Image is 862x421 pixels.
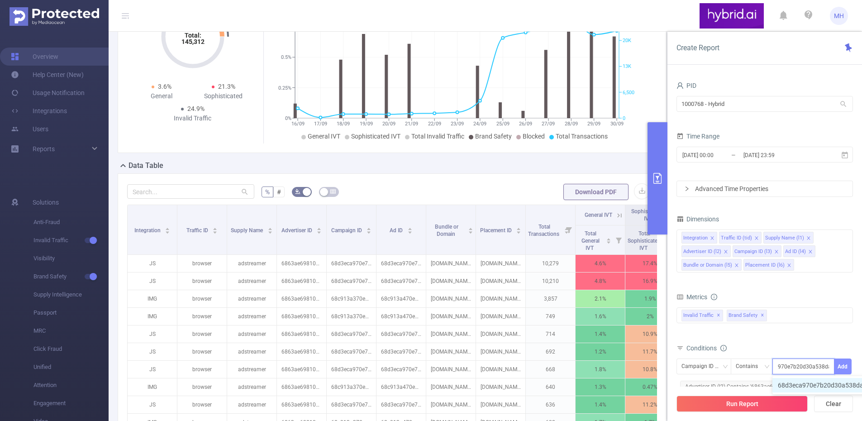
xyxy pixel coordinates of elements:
i: icon: close [774,249,779,255]
i: icon: close [754,236,759,241]
div: Traffic ID (tid) [721,232,752,244]
div: Invalid Traffic [162,114,224,123]
p: 692 [526,343,575,360]
tspan: 20K [623,38,631,43]
i: icon: table [330,189,336,194]
div: Sort [316,226,322,232]
p: JS [128,343,177,360]
a: Reports [33,140,55,158]
div: Sort [407,226,413,232]
span: Supply Name [231,227,264,234]
span: Total Sophisticated IVT [628,230,661,251]
p: 3,857 [526,290,575,307]
i: icon: caret-down [367,230,371,233]
i: icon: caret-down [516,230,521,233]
p: 1.2% [576,343,625,360]
div: Bundle or Domain (l5) [683,259,732,271]
tspan: 20/09 [382,121,395,127]
tspan: 16/09 [291,121,304,127]
p: JS [128,396,177,413]
p: 16.9% [625,273,675,290]
span: Supply Intelligence [33,286,109,304]
i: icon: caret-up [468,226,473,229]
i: icon: caret-up [367,226,371,229]
tspan: 13K [623,64,631,70]
div: General [131,91,193,101]
p: [DOMAIN_NAME] [426,273,476,290]
span: Advertiser ID [281,227,314,234]
p: 1.3% [576,378,625,396]
tspan: 18/09 [337,121,350,127]
span: Total Invalid Traffic [411,133,464,140]
p: browser [177,343,227,360]
span: Advertiser ID (l2) Contains '6863ae69810... [680,381,801,392]
i: icon: close [808,249,813,255]
p: browser [177,290,227,307]
tspan: 145,312 [181,38,204,45]
img: Protected Media [10,7,99,26]
p: browser [177,255,227,272]
div: Sort [212,226,218,232]
p: 6863ae69810d98a260ec9d0c [277,273,326,290]
a: Help Center (New) [11,66,84,84]
p: [DOMAIN_NAME] [476,308,525,325]
p: 2.1% [576,290,625,307]
li: Integration [681,232,717,244]
span: Invalid Traffic [681,310,723,321]
i: icon: caret-down [407,230,412,233]
p: 6863ae69810d98a260ec9d0c [277,290,326,307]
div: Integration [683,232,708,244]
tspan: 23/09 [451,121,464,127]
i: icon: user [676,82,684,89]
p: [DOMAIN_NAME] [476,378,525,396]
p: adstreamer [227,378,276,396]
span: Reports [33,145,55,153]
button: Clear [814,396,853,412]
tspan: 0% [285,115,291,121]
i: icon: close [787,263,791,268]
li: Campaign ID (l3) [733,245,781,257]
p: adstreamer [227,255,276,272]
p: 636 [526,396,575,413]
i: Filter menu [562,205,575,254]
p: 749 [526,308,575,325]
tspan: 0.5% [281,54,291,60]
i: icon: bg-colors [295,189,300,194]
p: 10,210 [526,273,575,290]
p: 1.8% [576,361,625,378]
div: Placement ID (l6) [745,259,785,271]
p: [DOMAIN_NAME] [426,325,476,343]
span: Metrics [676,293,707,301]
span: Passport [33,304,109,322]
i: icon: caret-up [213,226,218,229]
p: 6863ae69810d98a260ec9d0c [277,308,326,325]
span: Attention [33,376,109,394]
a: Users [11,120,48,138]
span: ✕ [761,310,764,321]
p: JS [128,273,177,290]
i: icon: right [684,186,690,191]
span: Invalid Traffic [33,231,109,249]
p: 6863ae69810d98a260ec9d0c [277,325,326,343]
i: icon: caret-up [606,237,611,239]
p: [DOMAIN_NAME] [476,325,525,343]
p: 6863ae69810d98a260ec9d0c [277,361,326,378]
p: [DOMAIN_NAME] [476,273,525,290]
div: Ad ID (l4) [785,246,806,258]
span: Dimensions [676,215,719,223]
p: 68c913a370e7b2bdd8ff1ae3 [327,378,376,396]
p: adstreamer [227,396,276,413]
p: 68d3eca970e7b20d30a538da [327,273,376,290]
li: Placement ID (l6) [743,259,794,271]
i: icon: close [806,236,811,241]
p: [DOMAIN_NAME] [476,361,525,378]
li: Supply Name (l1) [763,232,814,244]
p: 68d3eca970e7b20d30a538da [327,343,376,360]
li: Bundle or Domain (l5) [681,259,742,271]
span: Brand Safety [727,310,767,321]
p: 1.6% [576,308,625,325]
tspan: 0.25% [278,85,291,91]
tspan: 19/09 [359,121,372,127]
p: browser [177,325,227,343]
p: 68d3eca970e7b20d30a53b1b [376,325,426,343]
